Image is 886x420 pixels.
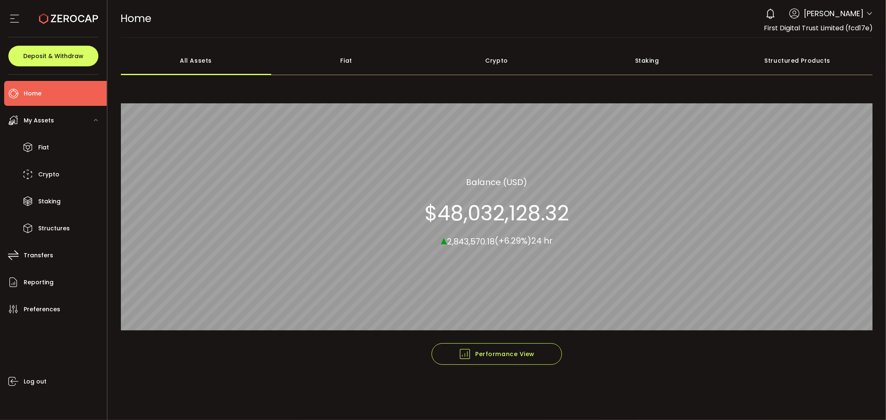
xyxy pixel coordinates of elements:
span: First Digital Trust Limited (fcd17e) [764,23,873,33]
div: Structured Products [722,46,873,75]
span: Fiat [38,142,49,154]
span: 2,843,570.18 [447,236,495,247]
span: My Assets [24,115,54,127]
span: (+6.29%) [495,235,531,247]
span: Transfers [24,249,53,261]
span: Crypto [38,168,59,181]
span: Reporting [24,276,54,288]
div: All Assets [121,46,271,75]
span: Staking [38,195,61,208]
span: Structures [38,222,70,234]
span: [PERSON_NAME] [804,8,864,19]
span: Home [24,88,42,100]
section: Balance (USD) [466,176,527,188]
span: Home [121,11,152,26]
div: Staking [572,46,722,75]
button: Deposit & Withdraw [8,46,98,66]
span: 24 hr [531,235,552,247]
section: $48,032,128.32 [425,201,569,226]
span: ▴ [441,231,447,249]
button: Performance View [432,343,562,365]
iframe: Chat Widget [844,380,886,420]
span: Deposit & Withdraw [23,53,83,59]
div: Crypto [422,46,572,75]
span: Performance View [459,348,535,360]
span: Log out [24,376,47,388]
span: Preferences [24,303,60,315]
div: Fiat [271,46,422,75]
